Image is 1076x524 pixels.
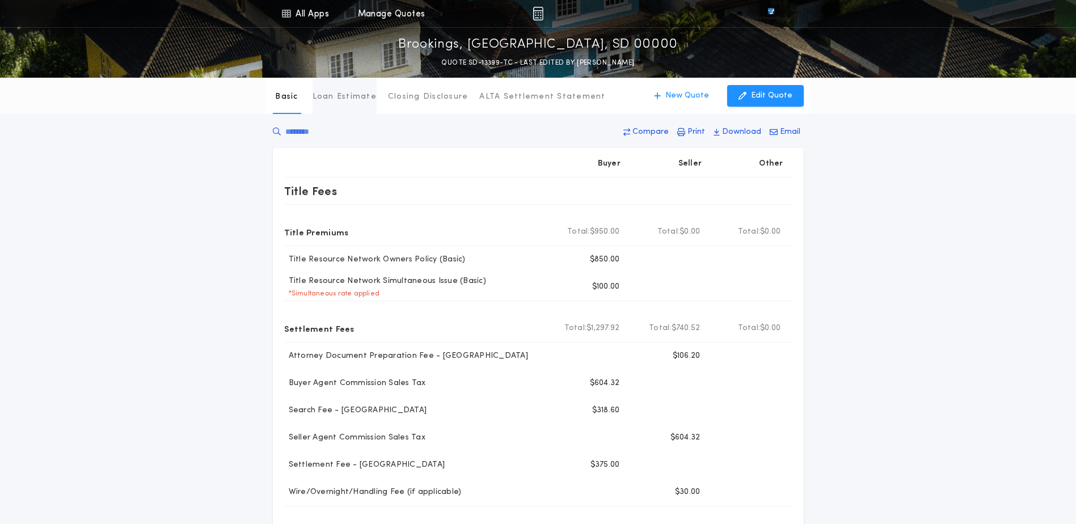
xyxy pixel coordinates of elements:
[284,487,462,498] p: Wire/Overnight/Handling Fee (if applicable)
[672,323,701,334] span: $740.52
[710,122,765,142] button: Download
[620,122,672,142] button: Compare
[760,226,780,238] span: $0.00
[590,378,620,389] p: $604.32
[727,85,804,107] button: Edit Quote
[678,158,702,170] p: Seller
[738,226,761,238] b: Total:
[284,182,337,200] p: Title Fees
[590,459,620,471] p: $375.00
[665,90,709,102] p: New Quote
[284,378,426,389] p: Buyer Agent Commission Sales Tax
[388,91,469,103] p: Closing Disclosure
[760,323,780,334] span: $0.00
[567,226,590,238] b: Total:
[586,323,619,334] span: $1,297.92
[766,122,804,142] button: Email
[649,323,672,334] b: Total:
[657,226,680,238] b: Total:
[687,126,705,138] p: Print
[284,432,425,443] p: Seller Agent Commission Sales Tax
[284,350,528,362] p: Attorney Document Preparation Fee - [GEOGRAPHIC_DATA]
[284,319,355,337] p: Settlement Fees
[441,57,634,69] p: QUOTE SD-13399-TC - LAST EDITED BY [PERSON_NAME]
[722,126,761,138] p: Download
[284,289,380,298] p: * Simultaneous rate applied
[680,226,700,238] span: $0.00
[751,90,792,102] p: Edit Quote
[398,36,678,54] p: Brookings, [GEOGRAPHIC_DATA], SD 00000
[564,323,587,334] b: Total:
[284,276,486,287] p: Title Resource Network Simultaneous Issue (Basic)
[675,487,701,498] p: $30.00
[479,91,605,103] p: ALTA Settlement Statement
[592,281,620,293] p: $100.00
[643,85,720,107] button: New Quote
[533,7,543,20] img: img
[313,91,377,103] p: Loan Estimate
[590,226,620,238] span: $950.00
[780,126,800,138] p: Email
[590,254,620,265] p: $850.00
[673,350,701,362] p: $106.20
[284,223,349,241] p: Title Premiums
[670,432,701,443] p: $604.32
[598,158,621,170] p: Buyer
[747,8,795,19] img: vs-icon
[632,126,669,138] p: Compare
[275,91,298,103] p: Basic
[284,254,466,265] p: Title Resource Network Owners Policy (Basic)
[738,323,761,334] b: Total:
[674,122,708,142] button: Print
[759,158,783,170] p: Other
[284,405,427,416] p: Search Fee - [GEOGRAPHIC_DATA]
[592,405,620,416] p: $318.60
[284,459,445,471] p: Settlement Fee - [GEOGRAPHIC_DATA]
